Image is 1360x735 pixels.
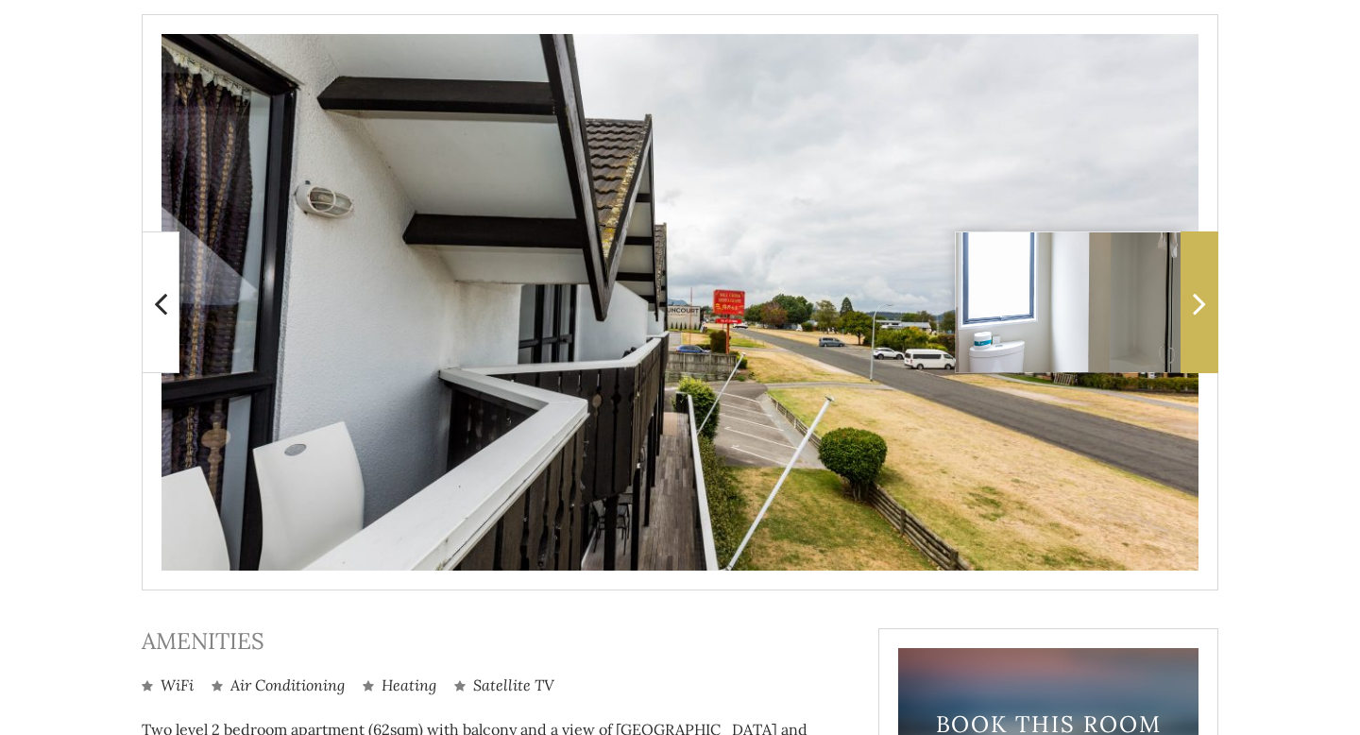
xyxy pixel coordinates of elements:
li: Air Conditioning [212,675,345,696]
li: Satellite TV [454,675,554,696]
li: Heating [363,675,436,696]
li: WiFi [142,675,194,696]
h3: Amenities [142,628,850,656]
